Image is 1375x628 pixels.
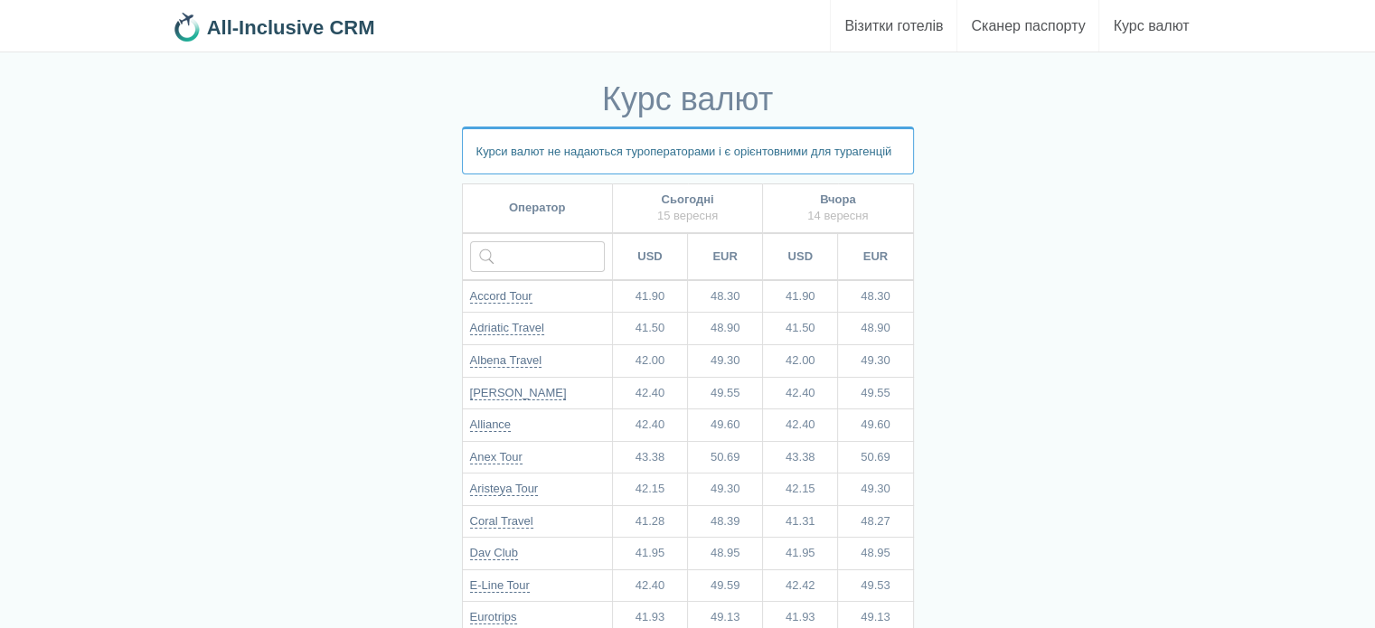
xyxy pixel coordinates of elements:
td: 49.30 [688,473,763,506]
td: 49.30 [838,344,913,377]
td: 49.53 [838,569,913,602]
td: 50.69 [838,441,913,473]
td: 42.40 [612,377,687,409]
td: 48.95 [838,538,913,570]
td: 41.31 [763,505,838,538]
a: Albena Travel [470,353,542,368]
a: Dav Club [470,546,518,560]
b: Вчора [820,192,856,206]
b: All-Inclusive CRM [207,16,375,39]
td: 49.30 [838,473,913,506]
td: 50.69 [688,441,763,473]
th: USD [763,233,838,280]
td: 48.90 [838,313,913,345]
b: Сьогодні [661,192,713,206]
td: 41.50 [763,313,838,345]
th: EUR [838,233,913,280]
td: 49.55 [838,377,913,409]
th: Оператор [462,183,612,233]
td: 42.40 [763,377,838,409]
td: 43.38 [612,441,687,473]
td: 49.55 [688,377,763,409]
span: 15 вересня [657,209,718,222]
td: 41.95 [763,538,838,570]
td: 41.28 [612,505,687,538]
td: 48.30 [838,280,913,313]
span: 14 вересня [807,209,868,222]
td: 43.38 [763,441,838,473]
td: 42.00 [763,344,838,377]
td: 42.40 [763,409,838,442]
td: 42.00 [612,344,687,377]
td: 41.95 [612,538,687,570]
td: 41.90 [612,280,687,313]
a: Alliance [470,417,512,432]
td: 49.30 [688,344,763,377]
td: 48.27 [838,505,913,538]
td: 48.39 [688,505,763,538]
td: 41.90 [763,280,838,313]
a: Anex Tour [470,450,523,464]
th: EUR [688,233,763,280]
td: 42.15 [612,473,687,506]
td: 41.50 [612,313,687,345]
td: 42.42 [763,569,838,602]
td: 42.40 [612,409,687,442]
td: 42.40 [612,569,687,602]
h1: Курс валют [462,81,914,117]
a: Accord Tour [470,289,532,304]
td: 49.59 [688,569,763,602]
td: 48.95 [688,538,763,570]
td: 48.30 [688,280,763,313]
td: 49.60 [838,409,913,442]
a: Coral Travel [470,514,533,529]
p: Курси валют не надаються туроператорами і є орієнтовними для турагенцій [462,127,914,174]
a: Aristeya Tour [470,482,539,496]
img: 32x32.png [173,13,202,42]
a: Eurotrips [470,610,517,624]
td: 48.90 [688,313,763,345]
input: Введіть назву [470,241,605,272]
a: Adriatic Travel [470,321,544,335]
th: USD [612,233,687,280]
a: [PERSON_NAME] [470,386,567,400]
td: 42.15 [763,473,838,506]
a: E-Line Tour [470,578,530,593]
td: 49.60 [688,409,763,442]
